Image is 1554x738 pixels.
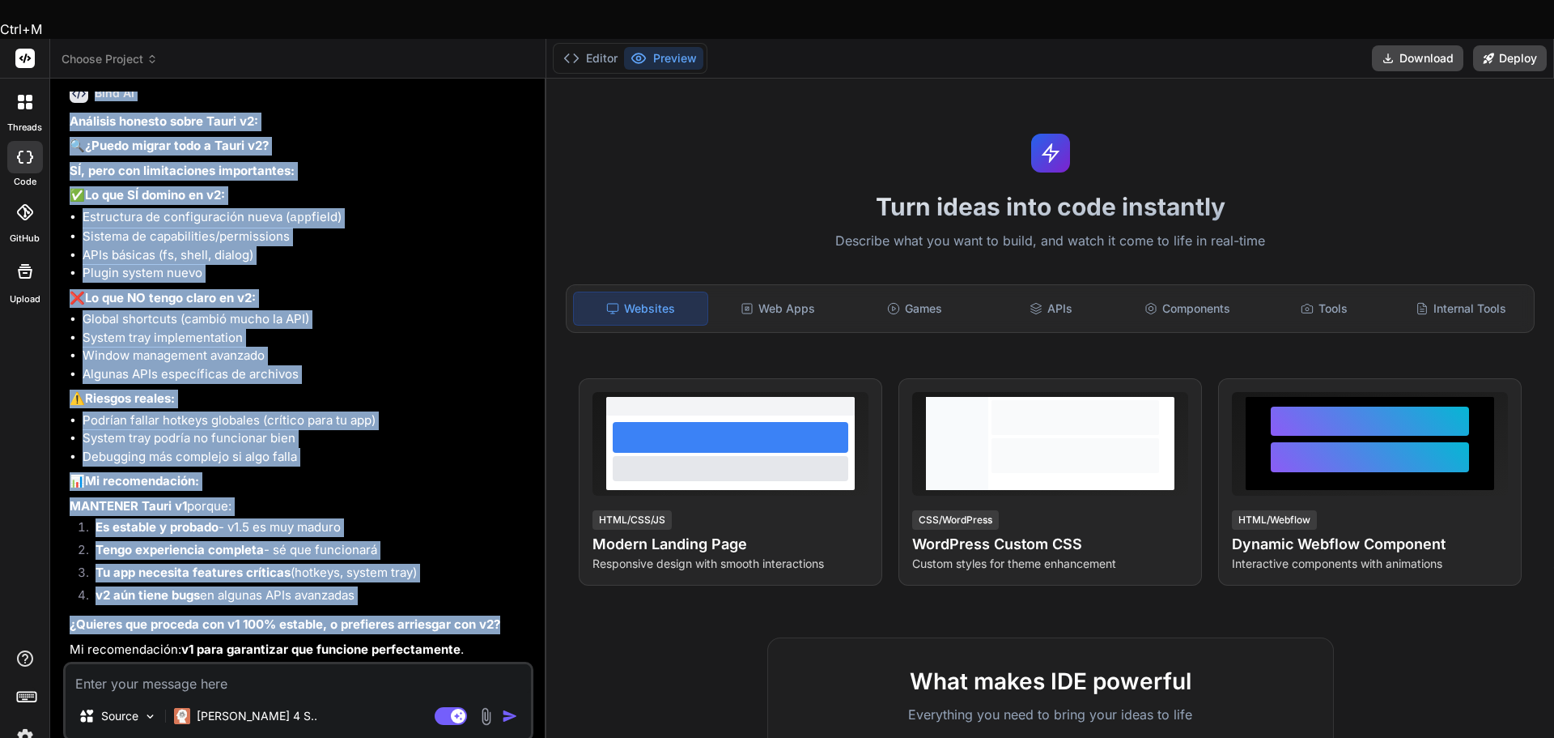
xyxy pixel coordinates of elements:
[96,542,264,557] strong: Tengo experiencia completa
[101,708,138,724] p: Source
[85,473,199,488] strong: Mi recomendación:
[83,347,530,365] li: Window management avanzado
[70,289,530,308] p: ❌
[912,556,1188,572] p: Custom styles for theme enhancement
[96,519,219,535] strong: Es estable y probado
[984,292,1118,326] div: APIs
[70,137,530,156] p: 🔍
[1121,292,1255,326] div: Components
[83,587,530,609] li: en algunas APIs avanzadas
[83,310,530,329] li: Global shortcuts (cambió mucho la API)
[1232,533,1508,556] h4: Dynamic Webflow Component
[70,641,530,659] p: Mi recomendación: .
[83,208,530,228] li: Estructura de configuración nueva ( field)
[573,292,708,326] div: Websites
[711,292,845,326] div: Web Apps
[794,664,1307,698] h2: What makes IDE powerful
[1258,292,1391,326] div: Tools
[95,85,134,101] h6: Bind AI
[83,448,530,467] li: Debugging más complejo si algo falla
[85,390,175,406] strong: Riesgos reales:
[83,329,530,348] li: System tray implementation
[83,518,530,541] li: - v1.5 es muy maduro
[502,708,518,724] img: icon
[70,113,258,129] strong: Análisis honesto sobre Tauri v2:
[290,211,312,225] code: app
[592,533,868,556] h4: Modern Landing Page
[7,121,42,134] label: threads
[197,708,317,724] p: [PERSON_NAME] 4 S..
[10,292,40,306] label: Upload
[143,710,157,723] img: Pick Models
[556,192,1544,221] h1: Turn ideas into code instantly
[10,232,40,245] label: GitHub
[174,708,190,724] img: Claude 4 Sonnet
[83,541,530,564] li: - sé que funcionará
[96,565,291,580] strong: Tu app necesita features críticas
[14,175,36,189] label: code
[70,186,530,205] p: ✅
[1372,45,1463,71] button: Download
[477,707,495,726] img: attachment
[624,47,703,70] button: Preview
[912,510,999,530] div: CSS/WordPress
[1232,556,1508,572] p: Interactive components with animations
[912,533,1188,556] h4: WordPress Custom CSS
[70,472,530,491] p: 📊
[592,556,868,572] p: Responsive design with smooth interactions
[70,390,530,408] p: ⚠️
[83,429,530,448] li: System tray podría no funcionar bien
[96,587,200,603] strong: v2 aún tiene bugs
[83,246,530,265] li: APIs básicas (fs, shell, dialog)
[1232,510,1317,530] div: HTML/Webflow
[794,705,1307,724] p: Everything you need to bring your ideas to life
[181,642,461,657] strong: v1 para garantizar que funcione perfectamente
[83,564,530,587] li: (hotkeys, system tray)
[83,264,530,283] li: Plugin system nuevo
[1473,45,1547,71] button: Deploy
[70,616,500,632] strong: ¿Quieres que proceda con v1 100% estable, o prefieres arriesgar con v2?
[83,365,530,384] li: Algunas APIs específicas de archivos
[70,498,187,514] strong: MANTENER Tauri v1
[556,231,1544,252] p: Describe what you want to build, and watch it come to life in real-time
[848,292,982,326] div: Games
[1394,292,1527,326] div: Internal Tools
[557,47,624,70] button: Editor
[70,497,530,516] p: porque:
[85,138,269,153] strong: ¿Puedo migrar todo a Tauri v2?
[62,51,158,67] span: Choose Project
[83,412,530,430] li: Podrían fallar hotkeys globales (crítico para tu app)
[592,510,672,530] div: HTML/CSS/JS
[85,290,256,305] strong: Lo que NO tengo claro en v2:
[70,163,295,178] strong: SÍ, pero con limitaciones importantes:
[83,228,530,246] li: Sistema de capabilities/permissions
[85,187,225,203] strong: Lo que SÍ domino en v2:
